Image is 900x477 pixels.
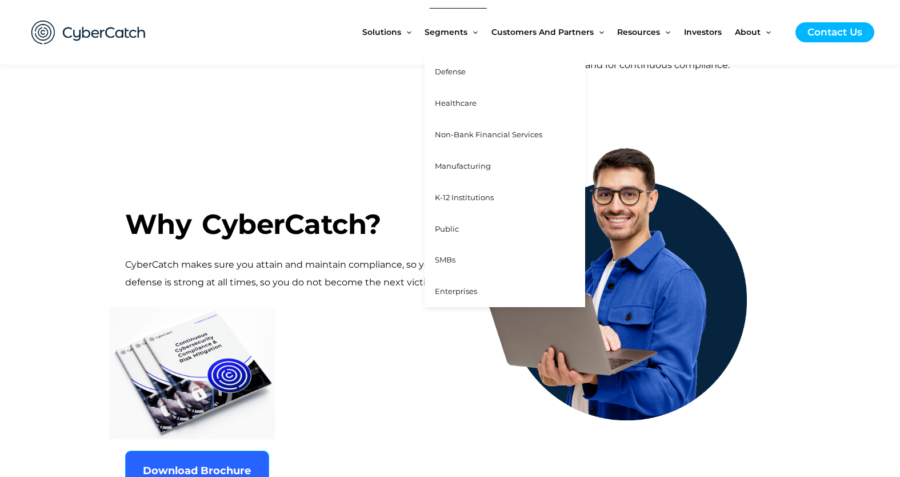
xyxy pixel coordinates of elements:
[435,67,466,76] span: Defense
[125,256,445,291] p: CyberCatch makes sure you attain and maintain compliance, so your defense is strong at all times,...
[425,213,585,245] a: Public
[425,244,585,276] a: SMBs
[20,9,157,56] img: CyberCatch
[491,8,594,56] span: Customers and Partners
[425,88,585,119] a: Healthcare
[125,162,445,245] h3: Why CyberCatch?
[435,193,494,202] span: K-12 Institutions
[425,8,467,56] span: Segments
[435,255,455,264] span: SMBs
[435,224,459,233] span: Public
[735,8,761,56] span: About
[425,150,585,182] a: Manufacturing
[425,182,585,213] a: K-12 Institutions
[425,56,585,88] a: Defense
[684,8,735,56] a: Investors
[362,8,401,56] span: Solutions
[425,119,585,150] a: Non-Bank Financial Services
[401,8,411,56] span: Menu Toggle
[362,8,784,56] nav: Site Navigation: New Main Menu
[795,22,874,42] a: Contact Us
[761,8,771,56] span: Menu Toggle
[660,8,670,56] span: Menu Toggle
[435,161,491,170] span: Manufacturing
[435,130,542,139] span: Non-Bank Financial Services
[594,8,604,56] span: Menu Toggle
[617,8,660,56] span: Resources
[684,8,722,56] span: Investors
[425,276,585,307] a: Enterprises
[467,8,478,56] span: Menu Toggle
[435,98,477,108] span: Healthcare
[435,287,477,296] span: Enterprises
[143,466,251,476] span: Download Brochure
